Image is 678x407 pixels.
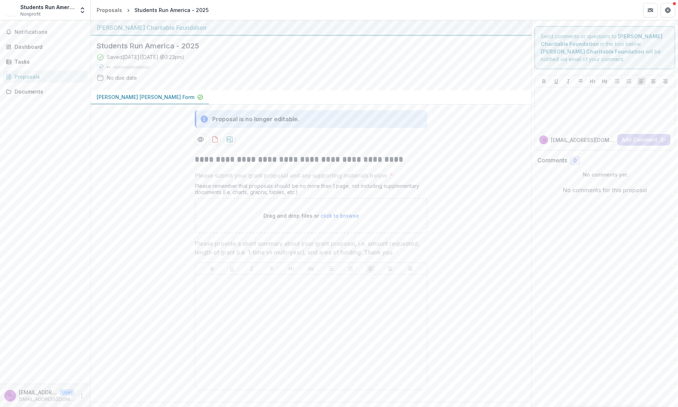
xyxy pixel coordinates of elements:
button: More [77,391,86,400]
p: [EMAIL_ADDRESS][DOMAIN_NAME] [19,396,74,403]
button: Partners [643,3,658,17]
div: Documents [15,88,82,95]
button: Open entity switcher [77,3,88,17]
button: Bullet List [613,77,621,86]
a: Dashboard [3,41,88,53]
p: User [60,389,74,396]
p: Please provide a short summary about your grant proposal, i.e. amount requested, length of grant ... [195,239,423,257]
span: click to browse [320,213,359,219]
div: gaby@srla.org [542,138,545,142]
div: Saved [DATE] ( [DATE] @ 3:23pm ) [107,53,184,61]
button: Preview 70802398-7b5e-4cdc-9948-c2af18bbe816-0.pdf [195,134,206,145]
p: Drag and drop files or [263,212,359,220]
button: Align Left [366,264,375,273]
button: Ordered List [625,77,633,86]
p: [PERSON_NAME] [PERSON_NAME] Form [97,93,194,101]
button: Strike [576,77,585,86]
a: Tasks [3,56,88,68]
button: Bullet List [327,264,335,273]
button: Align Center [649,77,658,86]
div: Students Run America - 2025 [134,6,209,14]
h2: Comments [537,157,567,164]
p: Please submit your grant proposal and any supporting materials below [195,171,387,180]
button: Align Left [637,77,646,86]
img: Students Run America [6,4,17,16]
div: Proposals [15,73,82,80]
button: Align Right [661,77,670,86]
p: No comments yet [537,171,672,178]
button: Heading 2 [600,77,609,86]
button: Underline [227,264,236,273]
p: [EMAIL_ADDRESS][DOMAIN_NAME] [551,136,614,144]
button: download-proposal [224,134,235,145]
a: Documents [3,86,88,98]
nav: breadcrumb [94,5,211,15]
p: No comments for this proposal [563,186,647,194]
a: Proposals [3,71,88,83]
strong: [PERSON_NAME] Charitable Foundation [541,48,644,55]
div: No due date [107,74,137,82]
button: Ordered List [346,264,355,273]
button: Bold [540,77,548,86]
p: 0 % [107,65,110,70]
div: [PERSON_NAME] Charitable Foundation [97,23,525,32]
div: Proposals [97,6,122,14]
span: Notifications [15,29,85,35]
button: Strike [267,264,276,273]
span: 0 [573,158,577,164]
div: Dashboard [15,43,82,51]
div: Proposal is no longer editable. [212,115,299,123]
div: gaby@srla.org [8,393,12,398]
button: Align Center [386,264,395,273]
button: Heading 1 [588,77,597,86]
div: Send comments or questions to in the box below. will be notified via email of your comment. [534,26,675,69]
button: Notifications [3,26,88,38]
button: Heading 1 [287,264,296,273]
div: Please remember that proposals should be no more than 1 page, not including supplementary documen... [195,183,427,198]
a: Proposals [94,5,125,15]
button: Bold [208,264,217,273]
button: Italicize [247,264,256,273]
h2: Students Run America - 2025 [97,42,514,50]
div: Students Run America [20,3,74,11]
button: Underline [552,77,561,86]
button: Align Right [406,264,415,273]
button: Italicize [564,77,573,86]
button: download-proposal [209,134,221,145]
button: Add Comment [617,134,670,146]
button: Get Help [661,3,675,17]
p: [EMAIL_ADDRESS][DOMAIN_NAME] [19,388,57,396]
span: Nonprofit [20,11,41,17]
button: Heading 2 [307,264,315,273]
div: Tasks [15,58,82,66]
